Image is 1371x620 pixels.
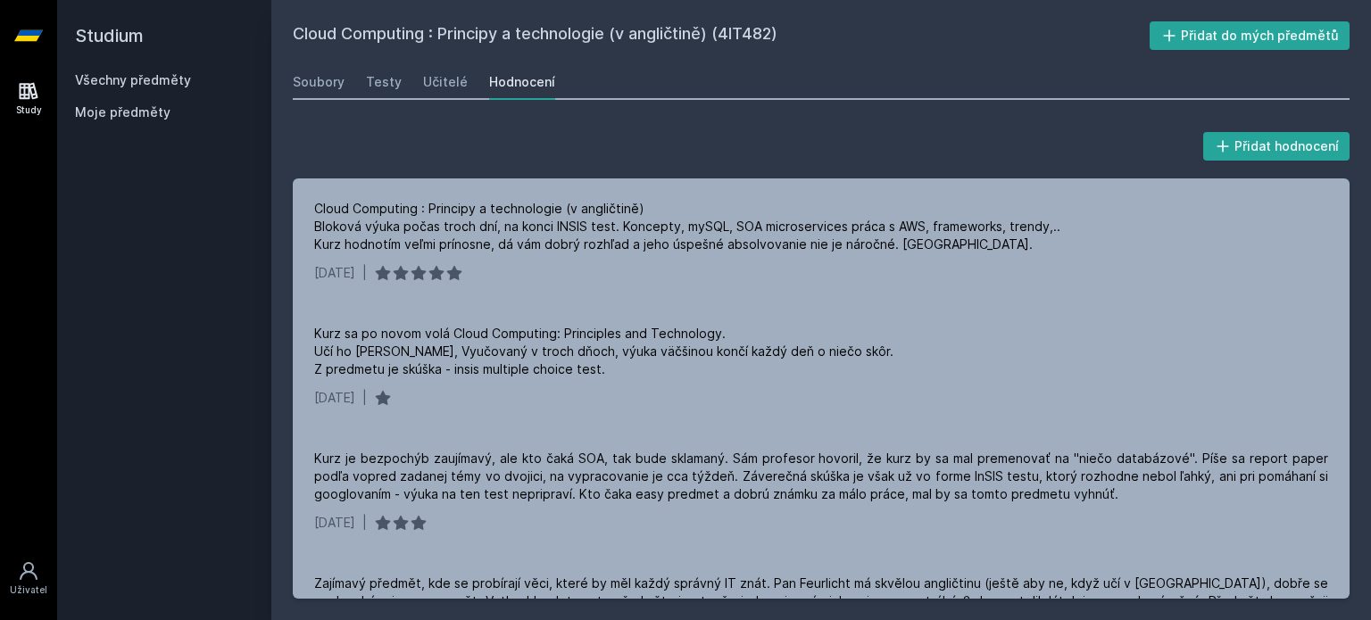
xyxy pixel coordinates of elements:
[366,64,402,100] a: Testy
[10,583,47,597] div: Uživatel
[4,71,54,126] a: Study
[489,64,555,100] a: Hodnocení
[16,103,42,117] div: Study
[314,514,355,532] div: [DATE]
[293,64,345,100] a: Soubory
[293,73,345,91] div: Soubory
[75,72,191,87] a: Všechny předměty
[314,325,893,378] div: Kurz sa po novom volá Cloud Computing: Principles and Technology. Učí ho [PERSON_NAME], Vyučovaný...
[366,73,402,91] div: Testy
[362,389,367,407] div: |
[423,64,468,100] a: Učitelé
[1203,132,1350,161] button: Přidat hodnocení
[423,73,468,91] div: Učitelé
[489,73,555,91] div: Hodnocení
[362,514,367,532] div: |
[314,389,355,407] div: [DATE]
[362,264,367,282] div: |
[314,264,355,282] div: [DATE]
[4,551,54,606] a: Uživatel
[1150,21,1350,50] button: Přidat do mých předmětů
[314,200,1060,253] div: Cloud Computing : Principy a technologie (v angličtině) Bloková výuka počas troch dní, na konci I...
[314,450,1328,503] div: Kurz je bezpochýb zaujímavý, ale kto čaká SOA, tak bude sklamaný. Sám profesor hovoril, že kurz b...
[293,21,1150,50] h2: Cloud Computing : Principy a technologie (v angličtině) (4IT482)
[75,103,170,121] span: Moje předměty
